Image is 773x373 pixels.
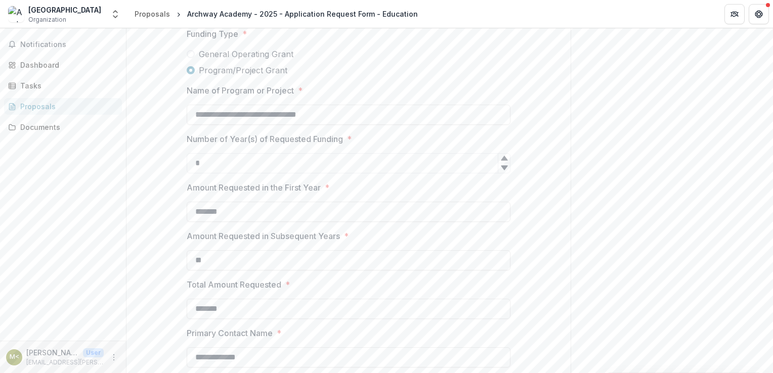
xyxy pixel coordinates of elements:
p: User [83,348,104,357]
button: More [108,351,120,363]
span: Notifications [20,40,118,49]
p: Amount Requested in the First Year [187,181,321,194]
div: Tasks [20,80,114,91]
span: Program/Project Grant [199,64,287,76]
button: Partners [724,4,745,24]
a: Documents [4,119,122,135]
div: Proposals [20,101,114,112]
span: Organization [28,15,66,24]
p: Name of Program or Project [187,84,294,97]
p: Funding Type [187,28,238,40]
button: Get Help [749,4,769,24]
span: General Operating Grant [199,48,293,60]
div: Madison James <madison.james@archwayacademy.org> [10,354,19,360]
p: [EMAIL_ADDRESS][PERSON_NAME][DOMAIN_NAME] [26,358,104,367]
a: Proposals [4,98,122,115]
a: Proposals [131,7,174,21]
div: Dashboard [20,60,114,70]
button: Open entity switcher [108,4,122,24]
div: [GEOGRAPHIC_DATA] [28,5,101,15]
div: Archway Academy - 2025 - Application Request Form - Education [187,9,418,19]
p: [PERSON_NAME] <[EMAIL_ADDRESS][PERSON_NAME][DOMAIN_NAME]> [26,347,79,358]
p: Total Amount Requested [187,278,281,291]
a: Dashboard [4,57,122,73]
div: Documents [20,122,114,132]
a: Tasks [4,77,122,94]
img: Archway Academy [8,6,24,22]
div: Proposals [135,9,170,19]
nav: breadcrumb [131,7,422,21]
p: Amount Requested in Subsequent Years [187,230,340,242]
p: Primary Contact Name [187,327,273,339]
button: Notifications [4,36,122,53]
p: Number of Year(s) of Requested Funding [187,133,343,145]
